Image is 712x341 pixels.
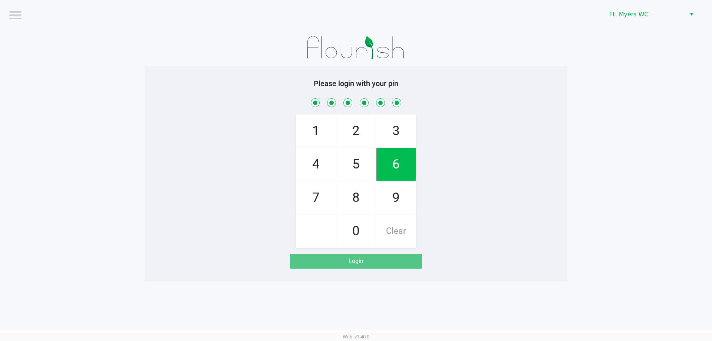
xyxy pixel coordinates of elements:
button: Select [686,8,697,21]
span: 9 [376,181,416,214]
span: Ft. Myers WC [609,10,682,19]
span: 4 [296,148,336,181]
span: 3 [376,115,416,147]
h5: Please login with your pin [150,79,562,88]
span: 1 [296,115,336,147]
span: 8 [336,181,376,214]
span: 7 [296,181,336,214]
span: 2 [336,115,376,147]
span: 6 [376,148,416,181]
span: 0 [336,215,376,247]
span: 5 [336,148,376,181]
span: Clear [376,215,416,247]
span: Web: v1.40.0 [343,334,369,340]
